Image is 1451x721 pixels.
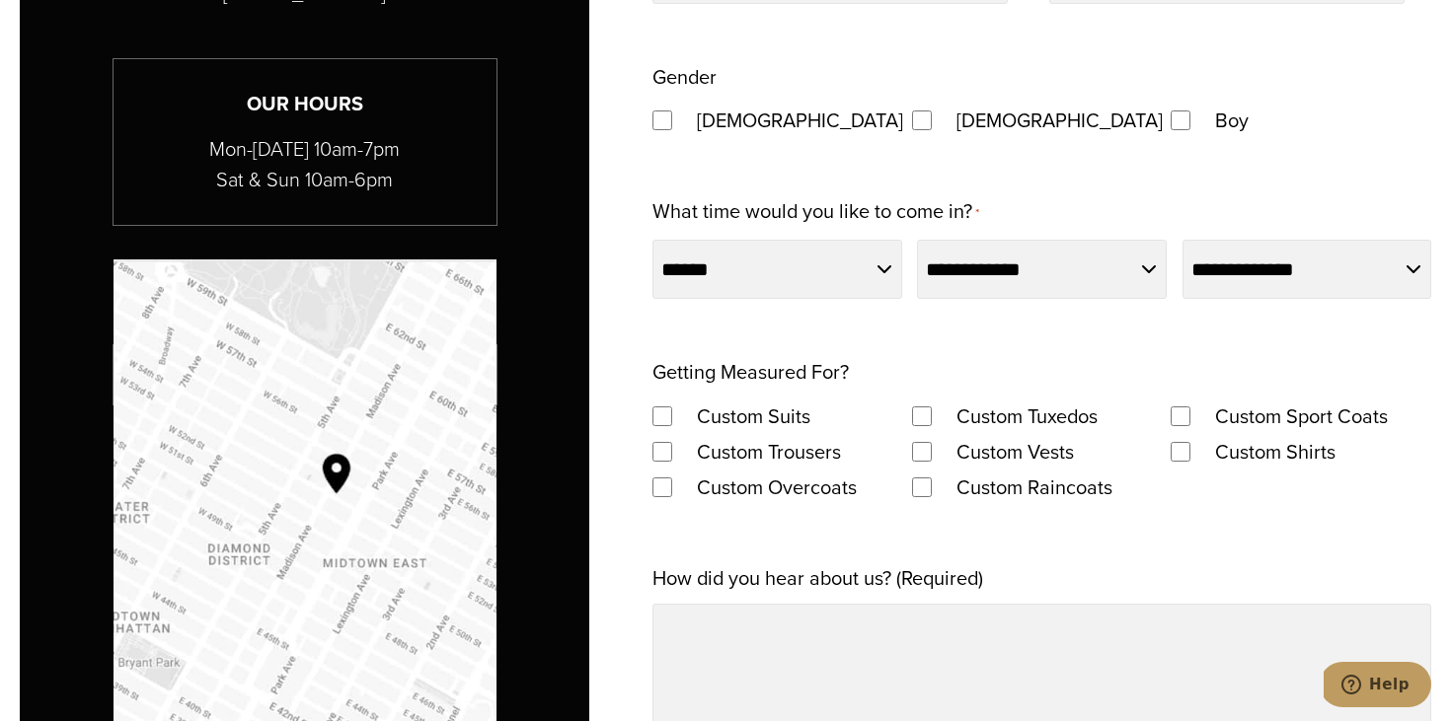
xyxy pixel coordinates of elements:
[114,134,496,195] p: Mon-[DATE] 10am-7pm Sat & Sun 10am-6pm
[937,434,1094,469] label: Custom Vests
[652,560,983,596] label: How did you hear about us? (Required)
[677,103,905,138] label: [DEMOGRAPHIC_DATA]
[937,103,1165,138] label: [DEMOGRAPHIC_DATA]
[1195,103,1268,138] label: Boy
[1195,434,1355,469] label: Custom Shirts
[937,398,1117,434] label: Custom Tuxedos
[652,193,979,232] label: What time would you like to come in?
[1195,398,1408,434] label: Custom Sport Coats
[1324,662,1431,711] iframe: Opens a widget where you can chat to one of our agents
[677,434,861,469] label: Custom Trousers
[937,469,1132,505] label: Custom Raincoats
[652,59,717,95] legend: Gender
[652,354,849,390] legend: Getting Measured For?
[677,469,877,505] label: Custom Overcoats
[677,398,830,434] label: Custom Suits
[114,89,496,119] h3: Our Hours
